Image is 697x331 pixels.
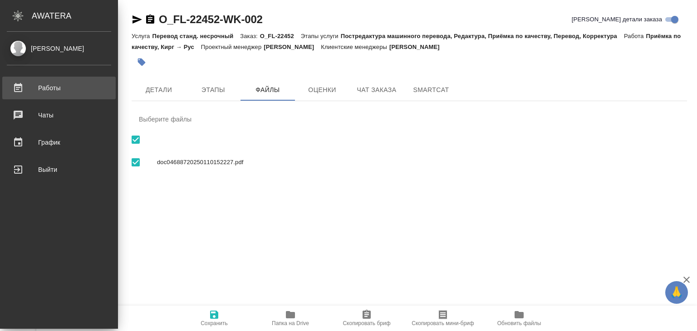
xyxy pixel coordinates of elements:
p: Перевод станд. несрочный [152,33,240,39]
div: Работы [7,81,111,95]
a: График [2,131,116,154]
p: Заказ: [240,33,260,39]
button: Скопировать ссылку для ЯМессенджера [132,14,142,25]
span: SmartCat [409,84,453,96]
span: Детали [137,84,181,96]
div: Выйти [7,163,111,176]
span: Выбрать все вложенные папки [126,153,145,172]
span: doc04688720250110152227.pdf [157,158,680,167]
span: Этапы [191,84,235,96]
button: Скопировать бриф [329,306,405,331]
button: Скопировать мини-бриф [405,306,481,331]
span: Обновить файлы [497,320,541,326]
div: Чаты [7,108,111,122]
p: Этапы услуги [301,33,341,39]
a: Выйти [2,158,116,181]
span: Чат заказа [355,84,398,96]
a: Работы [2,77,116,99]
p: Работа [624,33,646,39]
button: Папка на Drive [252,306,329,331]
span: 🙏 [669,283,684,302]
button: Сохранить [176,306,252,331]
p: Проектный менеджер [201,44,264,50]
span: Скопировать мини-бриф [412,320,474,326]
div: doc04688720250110152227.pdf [132,149,687,175]
button: Скопировать ссылку [145,14,156,25]
button: 🙏 [665,281,688,304]
div: График [7,136,111,149]
span: Оценки [300,84,344,96]
span: Скопировать бриф [343,320,390,326]
span: Файлы [246,84,290,96]
div: [PERSON_NAME] [7,44,111,54]
p: O_FL-22452 [260,33,301,39]
span: Папка на Drive [272,320,309,326]
button: Добавить тэг [132,52,152,72]
div: AWATERA [32,7,118,25]
p: Клиентские менеджеры [321,44,389,50]
p: Постредактура машинного перевода, Редактура, Приёмка по качеству, Перевод, Корректура [341,33,624,39]
a: O_FL-22452-WK-002 [159,13,263,25]
span: Сохранить [201,320,228,326]
a: Чаты [2,104,116,127]
p: [PERSON_NAME] [389,44,447,50]
p: Услуга [132,33,152,39]
button: Обновить файлы [481,306,557,331]
p: [PERSON_NAME] [264,44,321,50]
span: [PERSON_NAME] детали заказа [572,15,662,24]
div: Выберите файлы [132,108,687,130]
